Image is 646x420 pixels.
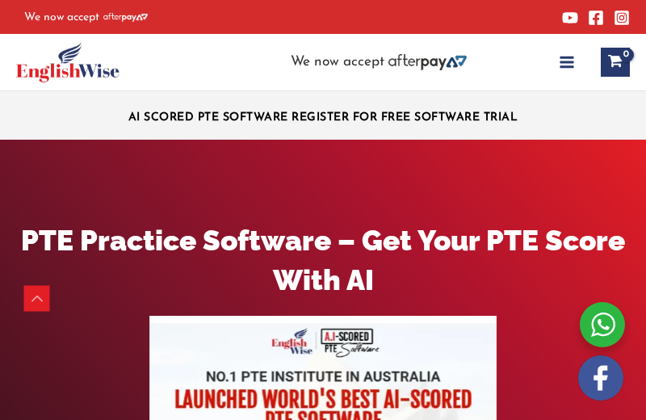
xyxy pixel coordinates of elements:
[614,10,630,26] a: Instagram
[16,42,120,82] img: cropped-ew-logo
[16,220,630,300] h1: PTE Practice Software – Get Your PTE Score With AI
[283,54,475,71] aside: Header Widget 2
[291,54,384,70] span: We now accept
[24,10,99,26] span: We now accept
[562,10,578,26] a: YouTube
[388,54,467,70] img: Afterpay-Logo
[103,13,148,22] img: Afterpay-Logo
[116,99,531,132] aside: Header Widget 1
[128,111,518,124] a: AI SCORED PTE SOFTWARE REGISTER FOR FREE SOFTWARE TRIAL
[588,10,604,26] a: Facebook
[578,355,623,401] img: white-facebook.png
